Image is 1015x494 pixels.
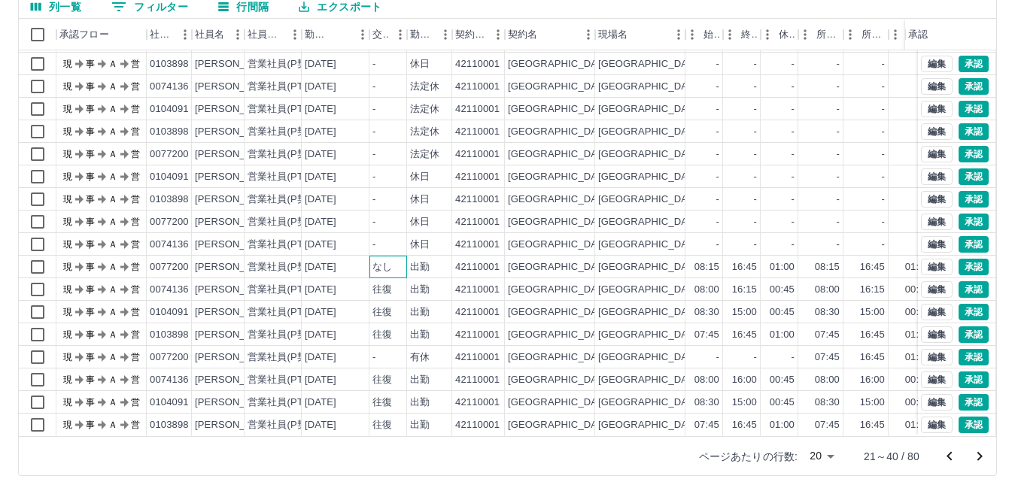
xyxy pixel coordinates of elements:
[131,59,140,69] text: 営
[248,283,327,297] div: 営業社員(PT契約)
[63,217,72,227] text: 現
[882,215,885,229] div: -
[816,19,840,50] div: 所定開始
[508,102,612,117] div: [GEOGRAPHIC_DATA]
[959,349,989,365] button: 承認
[798,19,843,50] div: 所定開始
[150,305,189,320] div: 0104091
[195,192,277,207] div: [PERSON_NAME]
[248,19,284,50] div: 社員区分
[410,192,430,207] div: 休日
[716,170,719,184] div: -
[410,19,434,50] div: 勤務区分
[372,170,375,184] div: -
[131,126,140,137] text: 営
[804,445,840,467] div: 20
[150,19,174,50] div: 社員番号
[410,170,430,184] div: 休日
[195,80,277,94] div: [PERSON_NAME]
[694,283,719,297] div: 08:00
[598,125,873,139] div: [GEOGRAPHIC_DATA][PERSON_NAME]給食調理等業務委託
[305,215,336,229] div: [DATE]
[372,305,392,320] div: 往復
[150,238,189,252] div: 0074136
[195,215,277,229] div: [PERSON_NAME]
[837,57,840,71] div: -
[754,80,757,94] div: -
[770,260,795,274] div: 01:00
[508,125,612,139] div: [GEOGRAPHIC_DATA]
[921,394,953,411] button: 編集
[508,215,612,229] div: [GEOGRAPHIC_DATA]
[905,283,930,297] div: 00:45
[598,102,873,117] div: [GEOGRAPHIC_DATA][PERSON_NAME]給食調理等業務委託
[716,215,719,229] div: -
[792,192,795,207] div: -
[761,19,798,50] div: 休憩
[921,101,953,117] button: 編集
[434,23,457,46] button: メニュー
[837,80,840,94] div: -
[195,238,277,252] div: [PERSON_NAME]
[792,215,795,229] div: -
[108,239,117,250] text: Ａ
[150,192,189,207] div: 0103898
[598,80,873,94] div: [GEOGRAPHIC_DATA][PERSON_NAME]給食調理等業務委託
[305,260,336,274] div: [DATE]
[455,57,500,71] div: 42110001
[921,146,953,162] button: 編集
[302,19,369,50] div: 勤務日
[195,125,277,139] div: [PERSON_NAME]
[410,238,430,252] div: 休日
[147,19,192,50] div: 社員番号
[305,57,336,71] div: [DATE]
[86,239,95,250] text: 事
[248,147,321,162] div: 営業社員(P契約)
[882,80,885,94] div: -
[86,59,95,69] text: 事
[598,305,873,320] div: [GEOGRAPHIC_DATA][PERSON_NAME]給食調理等業務委託
[131,284,140,295] text: 営
[754,192,757,207] div: -
[86,104,95,114] text: 事
[921,214,953,230] button: 編集
[86,284,95,295] text: 事
[837,125,840,139] div: -
[959,259,989,275] button: 承認
[905,260,930,274] div: 01:00
[487,23,509,46] button: メニュー
[508,170,612,184] div: [GEOGRAPHIC_DATA]
[455,192,500,207] div: 42110001
[248,102,327,117] div: 営業社員(PT契約)
[248,125,321,139] div: 営業社員(P契約)
[410,125,439,139] div: 法定休
[410,102,439,117] div: 法定休
[150,260,189,274] div: 0077200
[508,305,612,320] div: [GEOGRAPHIC_DATA]
[716,147,719,162] div: -
[754,147,757,162] div: -
[792,80,795,94] div: -
[86,171,95,182] text: 事
[410,147,439,162] div: 法定休
[792,57,795,71] div: -
[150,170,189,184] div: 0104091
[372,102,375,117] div: -
[372,80,375,94] div: -
[508,260,612,274] div: [GEOGRAPHIC_DATA]
[959,394,989,411] button: 承認
[455,170,500,184] div: 42110001
[131,81,140,92] text: 営
[732,260,757,274] div: 16:45
[754,57,757,71] div: -
[63,284,72,295] text: 現
[694,305,719,320] div: 08:30
[192,19,245,50] div: 社員名
[195,283,277,297] div: [PERSON_NAME]
[959,146,989,162] button: 承認
[959,56,989,72] button: 承認
[455,147,500,162] div: 42110001
[108,171,117,182] text: Ａ
[595,19,685,50] div: 現場名
[455,215,500,229] div: 42110001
